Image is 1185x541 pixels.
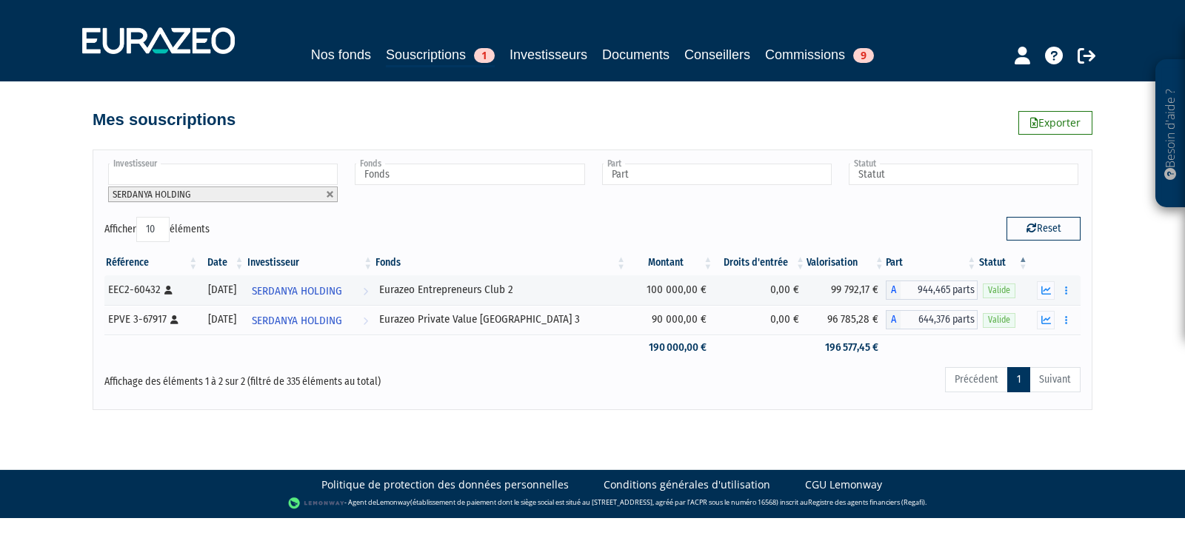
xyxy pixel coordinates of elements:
td: 0,00 € [714,305,807,335]
td: 190 000,00 € [627,335,714,360]
td: 100 000,00 € [627,275,714,305]
td: 96 785,28 € [807,305,886,335]
span: 944,465 parts [901,280,978,300]
td: 90 000,00 € [627,305,714,335]
label: Afficher éléments [104,217,210,242]
p: Besoin d'aide ? [1162,67,1179,201]
select: Afficheréléments [136,217,170,242]
a: Souscriptions1 [386,44,495,67]
a: 1 [1007,367,1030,392]
th: Montant: activer pour trier la colonne par ordre croissant [627,250,714,275]
th: Part: activer pour trier la colonne par ordre croissant [886,250,978,275]
a: Conseillers [684,44,750,65]
span: Valide [983,313,1015,327]
th: Droits d'entrée: activer pour trier la colonne par ordre croissant [714,250,807,275]
i: Voir l'investisseur [363,307,368,335]
i: [Français] Personne physique [164,286,173,295]
div: Eurazeo Entrepreneurs Club 2 [379,282,622,298]
a: Politique de protection des données personnelles [321,477,569,492]
a: Nos fonds [311,44,371,65]
span: Valide [983,283,1015,298]
i: Voir l'investisseur [363,278,368,305]
div: Affichage des éléments 1 à 2 sur 2 (filtré de 335 éléments au total) [104,366,498,389]
a: Exporter [1018,111,1092,135]
div: A - Eurazeo Private Value Europe 3 [886,310,978,329]
img: logo-lemonway.png [288,496,345,511]
td: 0,00 € [714,275,807,305]
div: A - Eurazeo Entrepreneurs Club 2 [886,280,978,300]
a: SERDANYA HOLDING [246,275,375,305]
td: 99 792,17 € [807,275,886,305]
a: Documents [602,44,670,65]
a: Conditions générales d'utilisation [604,477,770,492]
i: [Français] Personne physique [170,315,178,324]
td: 196 577,45 € [807,335,886,360]
th: Date: activer pour trier la colonne par ordre croissant [199,250,245,275]
div: Eurazeo Private Value [GEOGRAPHIC_DATA] 3 [379,312,622,327]
span: SERDANYA HOLDING [252,307,342,335]
a: Registre des agents financiers (Regafi) [808,497,925,507]
span: 1 [474,48,495,63]
span: SERDANYA HOLDING [113,189,190,200]
button: Reset [1007,217,1081,241]
div: EEC2-60432 [108,282,194,298]
a: Commissions9 [765,44,874,65]
th: Statut : activer pour trier la colonne par ordre d&eacute;croissant [978,250,1029,275]
th: Fonds: activer pour trier la colonne par ordre croissant [374,250,627,275]
div: EPVE 3-67917 [108,312,194,327]
a: Investisseurs [510,44,587,65]
th: Valorisation: activer pour trier la colonne par ordre croissant [807,250,886,275]
span: 644,376 parts [901,310,978,329]
span: 9 [853,48,874,63]
th: Investisseur: activer pour trier la colonne par ordre croissant [246,250,375,275]
a: CGU Lemonway [805,477,882,492]
span: A [886,310,901,329]
div: [DATE] [204,282,240,298]
div: - Agent de (établissement de paiement dont le siège social est situé au [STREET_ADDRESS], agréé p... [15,496,1170,511]
span: SERDANYA HOLDING [252,278,342,305]
a: SERDANYA HOLDING [246,305,375,335]
div: [DATE] [204,312,240,327]
h4: Mes souscriptions [93,111,236,129]
span: A [886,280,901,300]
th: Référence : activer pour trier la colonne par ordre croissant [104,250,199,275]
img: 1732889491-logotype_eurazeo_blanc_rvb.png [82,27,235,54]
a: Lemonway [376,497,410,507]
